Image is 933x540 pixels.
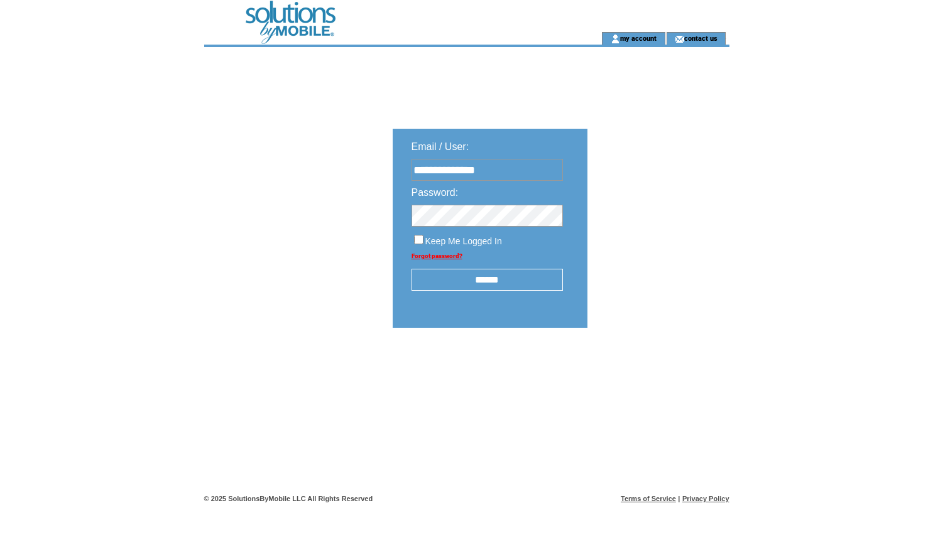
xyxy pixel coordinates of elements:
[675,34,684,44] img: contact_us_icon.gif
[204,495,373,502] span: © 2025 SolutionsByMobile LLC All Rights Reserved
[621,495,676,502] a: Terms of Service
[678,495,680,502] span: |
[412,141,469,152] span: Email / User:
[611,34,620,44] img: account_icon.gif
[684,34,717,42] a: contact us
[425,236,502,246] span: Keep Me Logged In
[624,359,687,375] img: transparent.png
[620,34,657,42] a: my account
[682,495,729,502] a: Privacy Policy
[412,187,459,198] span: Password:
[412,252,462,259] a: Forgot password?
